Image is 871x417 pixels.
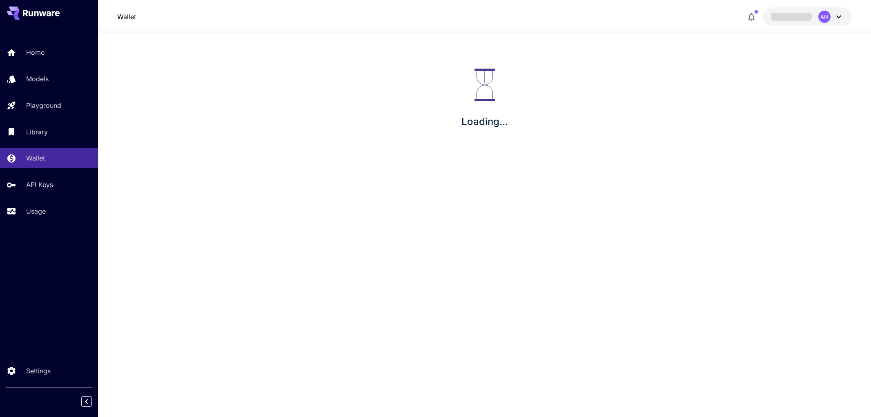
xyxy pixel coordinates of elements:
div: AN [818,11,831,23]
p: Settings [26,366,51,376]
p: Playground [26,100,61,110]
p: Loading... [461,114,508,129]
p: Library [26,127,48,137]
a: Wallet [117,12,136,22]
button: Collapse sidebar [81,396,92,407]
button: AN [763,7,852,26]
nav: breadcrumb [117,12,136,22]
p: Wallet [26,153,45,163]
p: Home [26,47,45,57]
p: Usage [26,206,46,216]
div: Collapse sidebar [87,394,98,409]
p: API Keys [26,180,53,190]
p: Models [26,74,49,84]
